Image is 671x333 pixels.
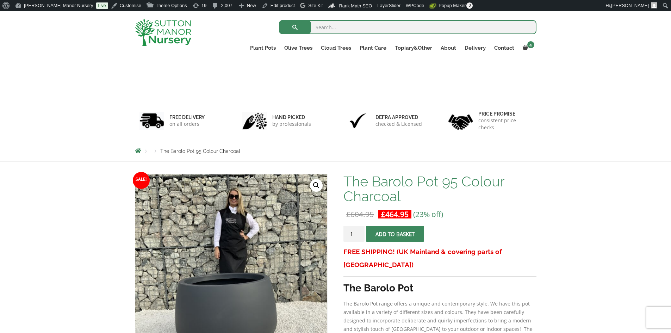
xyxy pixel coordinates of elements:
[611,3,649,8] span: [PERSON_NAME]
[478,117,532,131] p: consistent price checks
[139,112,164,130] img: 1.jpg
[135,148,536,154] nav: Breadcrumbs
[391,43,436,53] a: Topiary&Other
[490,43,518,53] a: Contact
[246,43,280,53] a: Plant Pots
[343,282,414,294] strong: The Barolo Pot
[169,114,205,121] h6: FREE DELIVERY
[375,114,422,121] h6: Defra approved
[466,2,473,9] span: 0
[96,2,108,9] a: Live
[310,179,323,192] a: View full-screen image gallery
[133,172,150,189] span: Sale!
[280,43,317,53] a: Olive Trees
[413,209,443,219] span: (23% off)
[279,20,536,34] input: Search...
[448,110,473,131] img: 4.jpg
[242,112,267,130] img: 2.jpg
[169,121,205,128] p: on all orders
[381,209,409,219] bdi: 464.95
[343,174,536,204] h1: The Barolo Pot 95 Colour Charcoal
[381,209,385,219] span: £
[272,121,311,128] p: by professionals
[375,121,422,128] p: checked & Licensed
[308,3,323,8] span: Site Kit
[317,43,355,53] a: Cloud Trees
[272,114,311,121] h6: hand picked
[366,226,424,242] button: Add to basket
[460,43,490,53] a: Delivery
[135,18,191,46] img: logo
[478,111,532,117] h6: Price promise
[160,148,240,154] span: The Barolo Pot 95 Colour Charcoal
[346,112,370,130] img: 3.jpg
[355,43,391,53] a: Plant Care
[346,209,350,219] span: £
[343,226,365,242] input: Product quantity
[343,245,536,271] h3: FREE SHIPPING! (UK Mainland & covering parts of [GEOGRAPHIC_DATA])
[339,3,372,8] span: Rank Math SEO
[518,43,536,53] a: 4
[436,43,460,53] a: About
[527,41,534,48] span: 4
[346,209,374,219] bdi: 604.95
